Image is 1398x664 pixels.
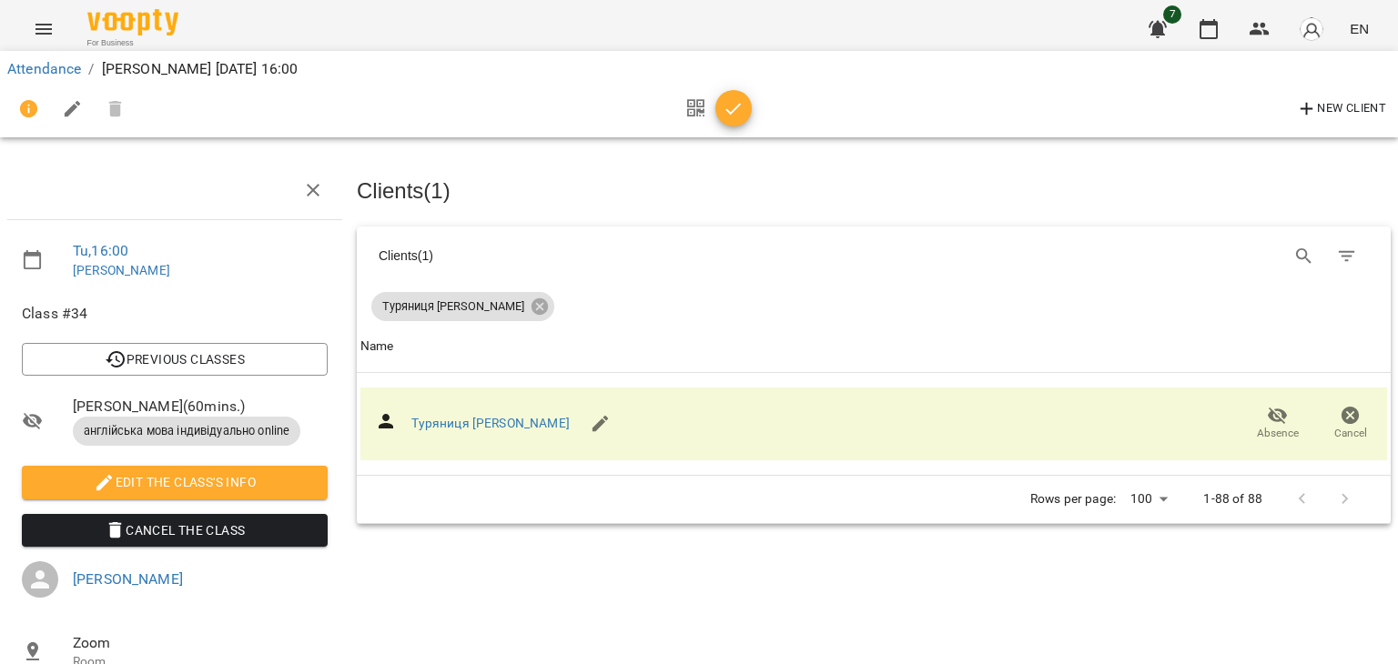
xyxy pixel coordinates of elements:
[1296,98,1386,120] span: New Client
[102,58,299,80] p: [PERSON_NAME] [DATE] 16:00
[36,348,313,370] span: Previous Classes
[1203,490,1261,508] p: 1-88 of 88
[1334,426,1367,441] span: Cancel
[357,179,1391,203] h3: Clients ( 1 )
[360,336,1387,357] span: Name
[1257,426,1299,441] span: Absence
[36,471,313,493] span: Edit the class's Info
[1350,19,1369,38] span: EN
[1325,235,1369,278] button: Filter
[1241,398,1314,449] button: Absence
[73,632,328,654] span: Zoom
[73,263,170,277] a: [PERSON_NAME]
[22,303,328,325] span: Class #34
[379,246,857,265] div: Clients ( 1 )
[73,423,300,439] span: англійська мова індивідуально online
[357,226,1391,285] div: Table Toolbar
[87,9,178,35] img: Voopty Logo
[7,58,1391,80] nav: breadcrumb
[1299,16,1324,42] img: avatar_s.png
[22,343,328,376] button: Previous Classes
[36,519,313,541] span: Cancel the class
[371,298,535,315] span: Туряниця [PERSON_NAME]
[1030,490,1116,508] p: Rows per page:
[1292,95,1391,124] button: New Client
[1163,5,1181,24] span: 7
[7,60,81,77] a: Attendance
[1123,486,1174,512] div: 100
[88,58,94,80] li: /
[411,416,570,430] a: Туряниця [PERSON_NAME]
[360,336,394,357] div: Name
[73,242,128,259] a: Tu , 16:00
[1342,12,1376,45] button: EN
[73,570,183,588] a: [PERSON_NAME]
[87,37,178,49] span: For Business
[73,396,328,418] span: [PERSON_NAME] ( 60 mins. )
[1314,398,1387,449] button: Cancel
[360,336,394,357] div: Sort
[22,514,328,547] button: Cancel the class
[22,466,328,498] button: Edit the class's Info
[22,7,66,51] button: Menu
[371,292,554,321] div: Туряниця [PERSON_NAME]
[1282,235,1326,278] button: Search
